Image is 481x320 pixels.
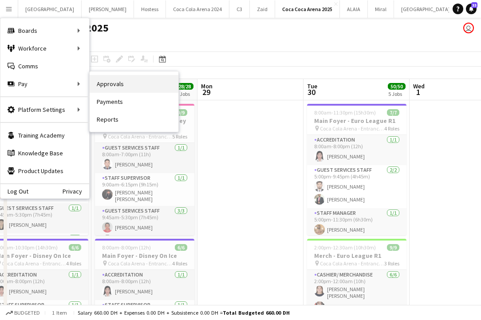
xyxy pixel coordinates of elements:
button: Hostess [134,0,166,18]
h3: Main Foyer - Disney On Ice [95,252,194,260]
span: 30 [306,87,317,97]
span: 29 [200,87,213,97]
span: 1 [412,87,425,97]
app-card-role: Staff Manager1/15:00pm-11:30pm (6h30m)[PERSON_NAME] [307,208,406,238]
h3: Merch - Euro League R1 [307,252,406,260]
span: 6/6 [175,244,187,251]
a: 33 [466,4,477,14]
app-card-role: Staff Supervisor1/19:00am-6:15pm (9h15m)[PERSON_NAME] [PERSON_NAME] [95,173,194,206]
span: Coca Cola Arena - Entrance F [320,125,384,132]
a: Log Out [0,188,28,195]
div: 4 Jobs [176,91,193,97]
a: Approvals [90,75,178,93]
span: 1 item [49,309,70,316]
span: 33 [471,2,477,8]
span: 9/9 [175,109,187,116]
app-card-role: Guest Services Staff1/18:00am-7:00pm (11h)[PERSON_NAME] [95,143,194,173]
div: 5 Jobs [388,91,405,97]
a: Knowledge Base [0,144,89,162]
span: 7/7 [387,109,399,116]
div: Boards [0,22,89,40]
div: Salary 660.00 DH + Expenses 0.00 DH + Subsistence 0.00 DH = [78,309,290,316]
span: 5 Roles [172,133,187,140]
span: 6/6 [69,244,81,251]
span: 50/50 [388,83,406,90]
app-card-role: Accreditation1/18:00am-8:00pm (12h)[PERSON_NAME] [95,270,194,300]
button: [PERSON_NAME] [82,0,134,18]
span: 2:00pm-12:30am (10h30m) (Wed) [314,244,387,251]
button: [GEOGRAPHIC_DATA] [18,0,82,18]
button: C3 [229,0,250,18]
span: Budgeted [14,310,40,316]
div: Workforce [0,40,89,57]
a: Payments [90,93,178,111]
a: Privacy [63,188,89,195]
app-card-role: Guest Services Staff3/39:45am-5:30pm (7h45m)[PERSON_NAME] [95,206,194,262]
button: Coca Coca Arena 2025 [275,0,340,18]
span: 4 Roles [172,260,187,267]
button: Miral [368,0,394,18]
span: 28/28 [176,83,193,90]
button: Budgeted [4,308,41,318]
span: 3 Roles [384,260,399,267]
a: Comms [0,57,89,75]
a: Training Academy [0,126,89,144]
button: ALAIA [340,0,368,18]
app-user-avatar: Precious Telen [463,23,474,33]
button: [GEOGRAPHIC_DATA] 2025 [394,0,469,18]
span: Wed [413,82,425,90]
div: Pay [0,75,89,93]
div: Platform Settings [0,101,89,119]
app-card-role: Accreditation1/18:00am-8:00pm (12h)[PERSON_NAME] [307,135,406,165]
span: Tue [307,82,317,90]
span: 8:00am-11:30pm (15h30m) [314,109,376,116]
span: Coca Cola Arena - Entrance F [2,260,66,267]
span: Coca Cola Arena - Entrance F [108,260,172,267]
app-card-role: Guest Services Staff2/25:00pm-9:45pm (4h45m)[PERSON_NAME][PERSON_NAME] [307,165,406,208]
span: Coca Cola Arena - Entrance F [320,260,384,267]
span: 8:00am-8:00pm (12h) [102,244,151,251]
a: Product Updates [0,162,89,180]
button: Coca Cola Arena 2024 [166,0,229,18]
a: Reports [90,111,178,128]
app-job-card: 8:00am-7:00pm (11h)9/9[GEOGRAPHIC_DATA] - Disney On Ice Coca Cola Arena - Entrance F5 RolesGuest ... [95,104,194,235]
span: 4 Roles [66,260,81,267]
span: Mon [201,82,213,90]
h3: Main Foyer - Euro League R1 [307,117,406,125]
span: 9/9 [387,244,399,251]
span: Coca Cola Arena - Entrance F [108,133,172,140]
app-job-card: 8:00am-11:30pm (15h30m)7/7Main Foyer - Euro League R1 Coca Cola Arena - Entrance F4 RolesAccredit... [307,104,406,235]
span: 4 Roles [384,125,399,132]
span: Total Budgeted 660.00 DH [223,309,290,316]
button: Zaid [250,0,275,18]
